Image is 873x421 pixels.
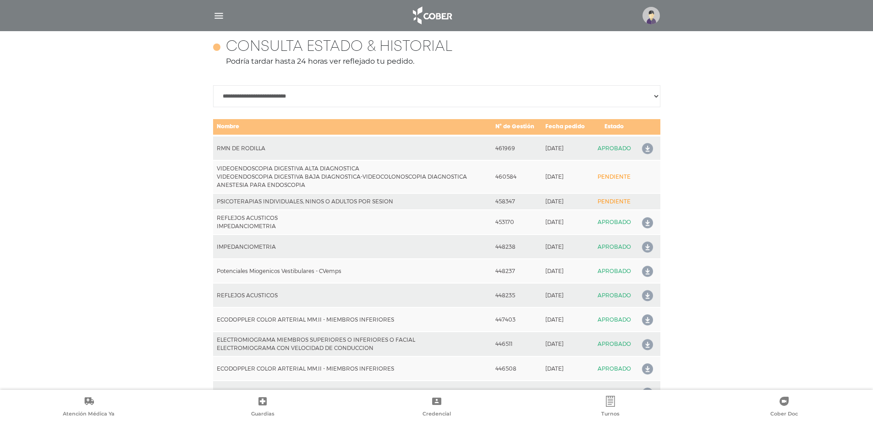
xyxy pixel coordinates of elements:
[251,410,275,419] span: Guardias
[592,356,636,381] td: APROBADO
[213,10,225,22] img: Cober_menu-lines-white.svg
[213,56,660,67] p: Podría tardar hasta 24 horas ver reflejado tu pedido.
[492,119,542,136] td: N° de Gestión
[492,259,542,283] td: 448237
[492,136,542,160] td: 461969
[601,410,620,419] span: Turnos
[592,283,636,307] td: APROBADO
[213,160,492,193] td: VIDEOENDOSCOPIA DIGESTIVA ALTA DIAGNOSTICA VIDEOENDOSCOPIA DIGESTIVA BAJA DIAGNOSTICA-VIDEOCOLONO...
[213,210,492,235] td: REFLEJOS ACUSTICOS IMPEDANCIOMETRIA
[542,210,592,235] td: [DATE]
[592,210,636,235] td: APROBADO
[523,396,697,419] a: Turnos
[592,160,636,193] td: PENDIENTE
[350,396,523,419] a: Credencial
[492,160,542,193] td: 460584
[213,119,492,136] td: Nombre
[542,136,592,160] td: [DATE]
[592,235,636,259] td: APROBADO
[492,283,542,307] td: 448235
[423,410,451,419] span: Credencial
[592,381,636,405] td: APROBADO
[213,381,492,405] td: PSICOTERAPIAS INDIVIDUALES, NINOS O ADULTOS POR SESION
[213,283,492,307] td: REFLEJOS ACUSTICOS
[592,136,636,160] td: APROBADO
[2,396,176,419] a: Atención Médica Ya
[592,119,636,136] td: Estado
[542,283,592,307] td: [DATE]
[542,193,592,210] td: [DATE]
[542,381,592,405] td: [DATE]
[770,410,798,419] span: Cober Doc
[213,307,492,332] td: ECODOPPLER COLOR ARTERIAL MM.II - MIEMBROS INFERIORES
[213,235,492,259] td: IMPEDANCIOMETRIA
[63,410,115,419] span: Atención Médica Ya
[492,381,542,405] td: 443550
[592,332,636,356] td: APROBADO
[492,210,542,235] td: 453170
[542,332,592,356] td: [DATE]
[213,332,492,356] td: ELECTROMIOGRAMA MIEMBROS SUPERIORES O INFERIORES O FACIAL ELECTROMIOGRAMA CON VELOCIDAD DE CONDUC...
[492,356,542,381] td: 446508
[542,259,592,283] td: [DATE]
[592,307,636,332] td: APROBADO
[542,160,592,193] td: [DATE]
[592,259,636,283] td: APROBADO
[542,356,592,381] td: [DATE]
[492,193,542,210] td: 458347
[176,396,349,419] a: Guardias
[492,235,542,259] td: 448238
[213,259,492,283] td: Potenciales Miogenicos Vestibulares - CVemps
[492,307,542,332] td: 447403
[226,38,452,56] h4: Consulta estado & historial
[642,7,660,24] img: profile-placeholder.svg
[213,193,492,210] td: PSICOTERAPIAS INDIVIDUALES, NINOS O ADULTOS POR SESION
[542,307,592,332] td: [DATE]
[542,235,592,259] td: [DATE]
[213,136,492,160] td: RMN DE RODILLA
[542,119,592,136] td: Fecha pedido
[592,193,636,210] td: PENDIENTE
[408,5,456,27] img: logo_cober_home-white.png
[697,396,871,419] a: Cober Doc
[213,356,492,381] td: ECODOPPLER COLOR ARTERIAL MM.II - MIEMBROS INFERIORES
[492,332,542,356] td: 446511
